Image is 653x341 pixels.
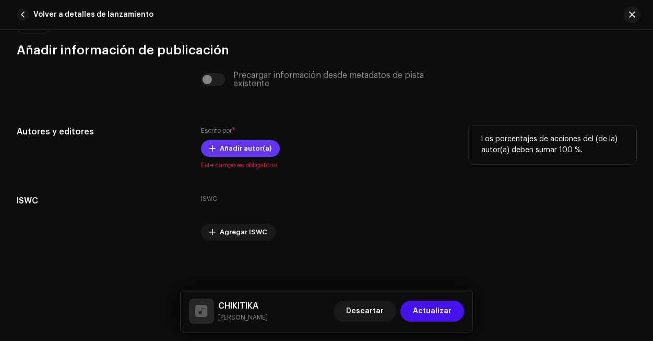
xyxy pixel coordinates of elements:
[201,224,276,241] button: Agregar ISWC
[218,300,268,312] h5: CHIKITIKA
[201,195,217,203] label: ISWC
[334,301,396,322] button: Descartar
[413,301,452,322] span: Actualizar
[17,42,636,59] h3: Añadir información de publicación
[346,301,384,322] span: Descartar
[17,126,184,138] h5: Autores y editores
[201,161,452,169] span: Este campo es obligatorio.
[218,312,268,323] small: CHIKITIKA
[201,140,280,157] button: Añadir autor(a)
[220,138,271,159] span: Añadir autor(a)
[220,222,267,243] span: Agregar ISWC
[201,128,232,134] small: Escrito por
[481,134,624,156] p: Los porcentajes de acciones del (de la) autor(a) deben sumar 100 %.
[17,195,184,207] h5: ISWC
[400,301,464,322] button: Actualizar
